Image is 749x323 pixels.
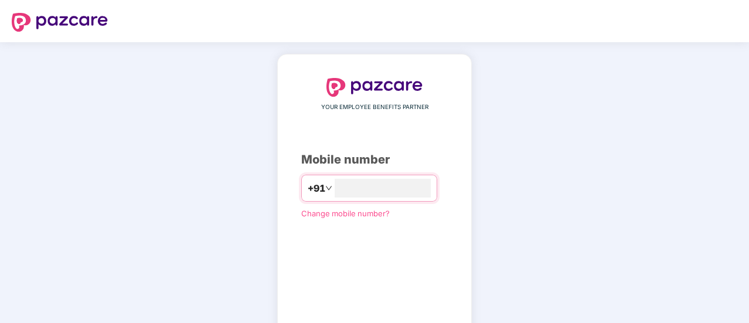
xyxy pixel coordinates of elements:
[326,78,423,97] img: logo
[325,185,332,192] span: down
[321,103,428,112] span: YOUR EMPLOYEE BENEFITS PARTNER
[308,181,325,196] span: +91
[301,151,448,169] div: Mobile number
[12,13,108,32] img: logo
[301,209,390,218] a: Change mobile number?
